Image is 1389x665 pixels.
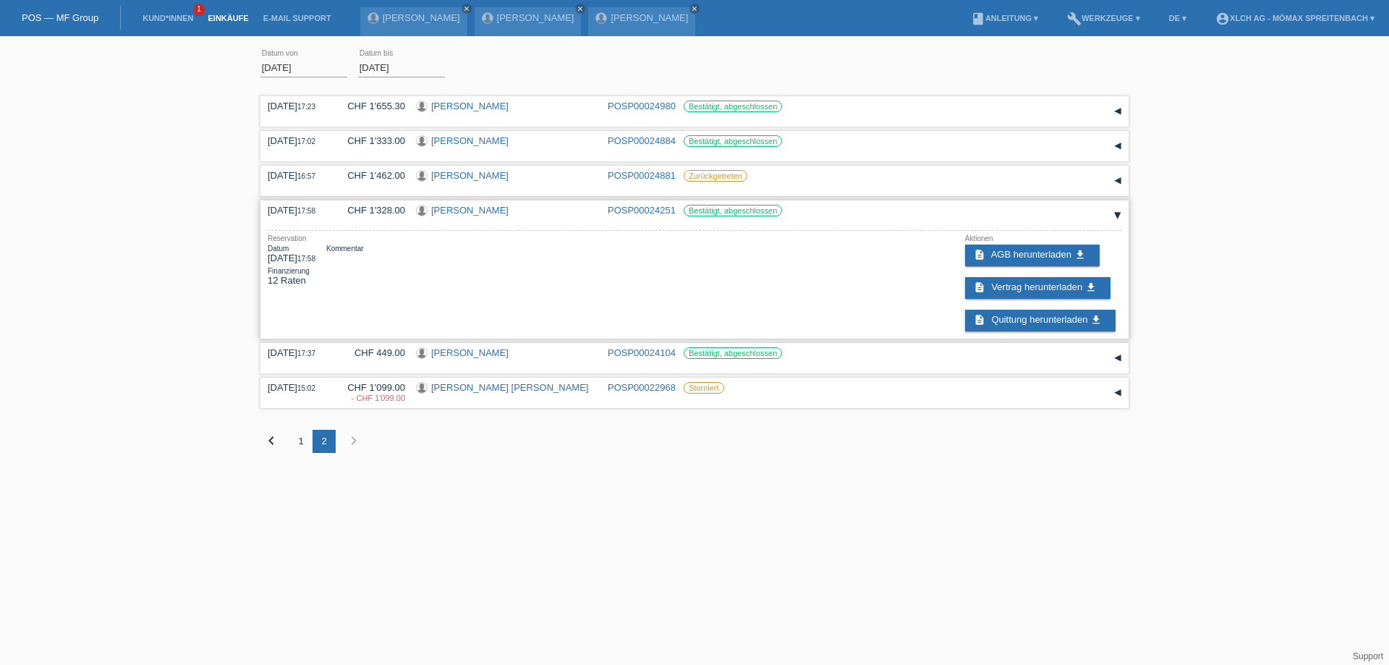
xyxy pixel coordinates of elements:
label: Zurückgetreten [684,170,747,182]
a: Einkäufe [200,14,255,22]
i: get_app [1090,314,1102,326]
a: Support [1353,651,1383,661]
span: 1 [193,4,205,16]
span: 17:37 [297,350,315,357]
a: account_circleXLCH AG - Mömax Spreitenbach ▾ [1208,14,1382,22]
i: chevron_right [345,432,362,449]
a: POSP00022968 [608,382,676,393]
a: close [689,4,700,14]
a: [PERSON_NAME] [383,12,460,23]
div: auf-/zuklappen [1107,205,1129,226]
a: buildWerkzeuge ▾ [1060,14,1147,22]
a: POS — MF Group [22,12,98,23]
div: auf-/zuklappen [1107,170,1129,192]
i: close [577,5,584,12]
a: POSP00024980 [608,101,676,111]
div: auf-/zuklappen [1107,101,1129,122]
div: Datum [268,245,315,253]
div: auf-/zuklappen [1107,347,1129,369]
i: close [691,5,698,12]
i: description [974,314,985,326]
span: 16:57 [297,172,315,180]
div: CHF 1'328.00 [336,205,405,216]
span: Quittung herunterladen [991,314,1087,325]
div: CHF 1'099.00 [336,382,405,404]
label: Bestätigt, abgeschlossen [684,347,782,359]
span: 17:23 [297,103,315,111]
i: description [974,249,985,261]
a: [PERSON_NAME] [431,170,509,181]
a: description AGB herunterladen get_app [965,245,1100,266]
div: CHF 449.00 [336,347,405,358]
div: 12 Raten [268,267,386,286]
a: bookAnleitung ▾ [964,14,1045,22]
span: 17:58 [297,207,315,215]
a: POSP00024881 [608,170,676,181]
i: book [971,12,985,26]
i: close [463,5,470,12]
a: description Vertrag herunterladen get_app [965,277,1110,299]
div: 2 [313,430,336,453]
div: auf-/zuklappen [1107,382,1129,404]
span: 17:58 [297,255,315,263]
span: Vertrag herunterladen [991,281,1082,292]
div: [DATE] [268,382,326,393]
div: Kommentar [326,245,364,253]
a: [PERSON_NAME] [431,205,509,216]
div: [DATE] [268,245,315,263]
a: [PERSON_NAME] [431,135,509,146]
div: CHF 1'333.00 [336,135,405,146]
a: [PERSON_NAME] [497,12,574,23]
span: AGB herunterladen [991,249,1071,260]
label: Storniert [684,382,724,394]
i: chevron_left [263,432,280,449]
a: POSP00024251 [608,205,676,216]
div: auf-/zuklappen [1107,135,1129,157]
a: POSP00024884 [608,135,676,146]
a: close [575,4,585,14]
i: get_app [1085,281,1097,293]
i: build [1067,12,1082,26]
a: close [462,4,472,14]
div: Finanzierung [268,267,386,275]
a: [PERSON_NAME] [431,101,509,111]
label: Bestätigt, abgeschlossen [684,135,782,147]
div: [DATE] [268,205,326,216]
div: [DATE] [268,347,326,358]
a: DE ▾ [1162,14,1194,22]
a: description Quittung herunterladen get_app [965,310,1116,331]
div: CHF 1'462.00 [336,170,405,181]
div: Aktionen [965,234,1121,242]
div: 04.06.2025 / Ihr Partner hat bereits ein Bett gekauft. [336,394,405,402]
span: 17:02 [297,137,315,145]
label: Bestätigt, abgeschlossen [684,101,782,112]
div: 1 [289,430,313,453]
div: Reservation [268,234,386,242]
a: [PERSON_NAME] [611,12,688,23]
i: description [974,281,985,293]
span: 15:02 [297,384,315,392]
div: [DATE] [268,135,326,146]
label: Bestätigt, abgeschlossen [684,205,782,216]
a: E-Mail Support [256,14,339,22]
a: [PERSON_NAME] [431,347,509,358]
div: [DATE] [268,101,326,111]
a: [PERSON_NAME] [PERSON_NAME] [431,382,588,393]
i: get_app [1074,249,1086,261]
div: [DATE] [268,170,326,181]
a: Kund*innen [135,14,200,22]
a: POSP00024104 [608,347,676,358]
i: account_circle [1215,12,1230,26]
div: CHF 1'655.30 [336,101,405,111]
